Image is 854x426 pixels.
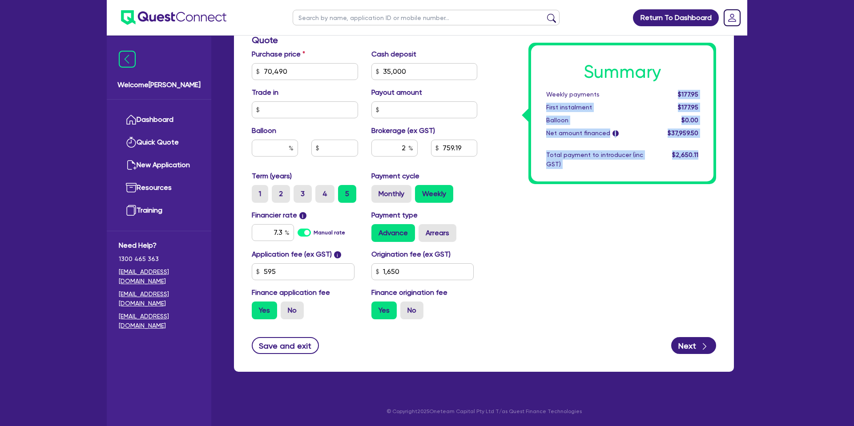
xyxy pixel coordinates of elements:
[294,185,312,203] label: 3
[299,212,306,219] span: i
[371,287,447,298] label: Finance origination fee
[633,9,719,26] a: Return To Dashboard
[419,224,456,242] label: Arrears
[540,116,650,125] div: Balloon
[678,104,698,111] span: $177.95
[252,337,319,354] button: Save and exit
[293,10,560,25] input: Search by name, application ID or mobile number...
[252,87,278,98] label: Trade in
[371,301,397,319] label: Yes
[252,125,276,136] label: Balloon
[546,61,698,83] h1: Summary
[540,103,650,112] div: First instalment
[314,229,345,237] label: Manual rate
[371,210,418,221] label: Payment type
[540,150,650,169] div: Total payment to introducer (inc GST)
[281,301,304,319] label: No
[252,249,332,260] label: Application fee (ex GST)
[371,87,422,98] label: Payout amount
[272,185,290,203] label: 2
[126,160,137,170] img: new-application
[371,49,416,60] label: Cash deposit
[119,289,199,308] a: [EMAIL_ADDRESS][DOMAIN_NAME]
[371,185,411,203] label: Monthly
[119,131,199,154] a: Quick Quote
[119,177,199,199] a: Resources
[415,185,453,203] label: Weekly
[371,171,419,181] label: Payment cycle
[400,301,423,319] label: No
[371,249,451,260] label: Origination fee (ex GST)
[119,154,199,177] a: New Application
[117,80,201,90] span: Welcome [PERSON_NAME]
[119,254,199,264] span: 1300 465 363
[119,267,199,286] a: [EMAIL_ADDRESS][DOMAIN_NAME]
[121,10,226,25] img: quest-connect-logo-blue
[119,109,199,131] a: Dashboard
[126,182,137,193] img: resources
[119,312,199,330] a: [EMAIL_ADDRESS][DOMAIN_NAME]
[681,117,698,124] span: $0.00
[671,337,716,354] button: Next
[252,301,277,319] label: Yes
[252,49,305,60] label: Purchase price
[252,210,306,221] label: Financier rate
[338,185,356,203] label: 5
[126,137,137,148] img: quick-quote
[672,151,698,158] span: $2,650.11
[252,185,268,203] label: 1
[540,90,650,99] div: Weekly payments
[119,240,199,251] span: Need Help?
[228,407,740,415] p: © Copyright 2025 Oneteam Capital Pty Ltd T/as Quest Finance Technologies
[252,171,292,181] label: Term (years)
[119,51,136,68] img: icon-menu-close
[721,6,744,29] a: Dropdown toggle
[252,35,477,45] h3: Quote
[315,185,334,203] label: 4
[678,91,698,98] span: $177.95
[252,287,330,298] label: Finance application fee
[119,199,199,222] a: Training
[126,205,137,216] img: training
[371,125,435,136] label: Brokerage (ex GST)
[668,129,698,137] span: $37,959.50
[371,224,415,242] label: Advance
[540,129,650,138] div: Net amount financed
[334,251,341,258] span: i
[612,131,619,137] span: i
